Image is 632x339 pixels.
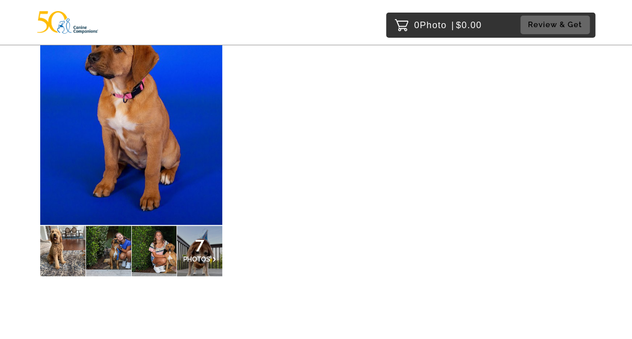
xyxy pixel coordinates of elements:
[452,20,455,30] span: |
[520,16,590,34] button: Review & Get
[420,17,447,33] span: Photo
[37,11,99,34] img: Snapphound Logo
[520,16,593,34] a: Review & Get
[183,240,216,246] span: 7
[40,8,222,225] img: 218968
[183,255,210,263] span: PHOTOS
[414,17,482,33] p: 0 $0.00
